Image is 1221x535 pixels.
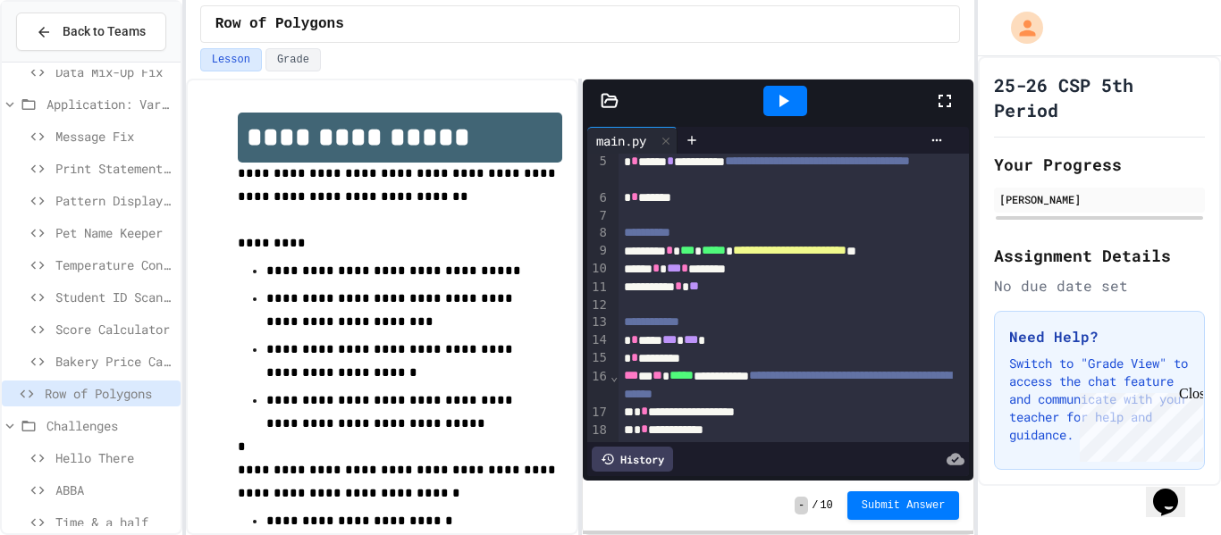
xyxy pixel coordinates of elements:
[55,223,173,242] span: Pet Name Keeper
[847,491,960,520] button: Submit Answer
[55,255,173,274] span: Temperature Converter
[63,22,146,41] span: Back to Teams
[200,48,262,71] button: Lesson
[1009,326,1190,347] h3: Need Help?
[587,207,610,225] div: 7
[587,313,610,331] div: 13
[7,7,123,113] div: Chat with us now!Close
[55,513,173,531] span: Time & a half
[812,498,818,513] span: /
[587,127,678,154] div: main.py
[587,331,610,349] div: 14
[587,131,655,150] div: main.py
[55,288,173,306] span: Student ID Scanner
[16,13,166,51] button: Back to Teams
[994,72,1205,122] h1: 25-26 CSP 5th Period
[992,7,1048,48] div: My Account
[587,279,610,297] div: 11
[55,191,173,210] span: Pattern Display Challenge
[587,189,610,207] div: 6
[587,242,610,260] div: 9
[994,275,1205,297] div: No due date set
[994,243,1205,268] h2: Assignment Details
[994,152,1205,177] h2: Your Progress
[265,48,321,71] button: Grade
[55,159,173,178] span: Print Statement Repair
[215,13,344,35] span: Row of Polygons
[999,191,1200,207] div: [PERSON_NAME]
[55,127,173,146] span: Message Fix
[592,447,673,472] div: History
[46,95,173,113] span: Application: Variables/Print
[587,439,610,457] div: 19
[610,369,619,383] span: Fold line
[587,349,610,367] div: 15
[587,297,610,314] div: 12
[1146,464,1203,517] iframe: chat widget
[55,481,173,499] span: ABBA
[55,320,173,339] span: Score Calculator
[795,497,808,514] span: -
[587,422,610,439] div: 18
[46,416,173,435] span: Challenges
[587,153,610,188] div: 5
[1073,386,1203,462] iframe: chat widget
[587,224,610,242] div: 8
[1009,355,1190,444] p: Switch to "Grade View" to access the chat feature and communicate with your teacher for help and ...
[587,368,610,404] div: 16
[55,352,173,371] span: Bakery Price Calculator
[587,260,610,278] div: 10
[587,404,610,422] div: 17
[45,384,173,403] span: Row of Polygons
[55,63,173,81] span: Data Mix-Up Fix
[55,448,173,467] span: Hello There
[820,498,832,513] span: 10
[862,498,946,513] span: Submit Answer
